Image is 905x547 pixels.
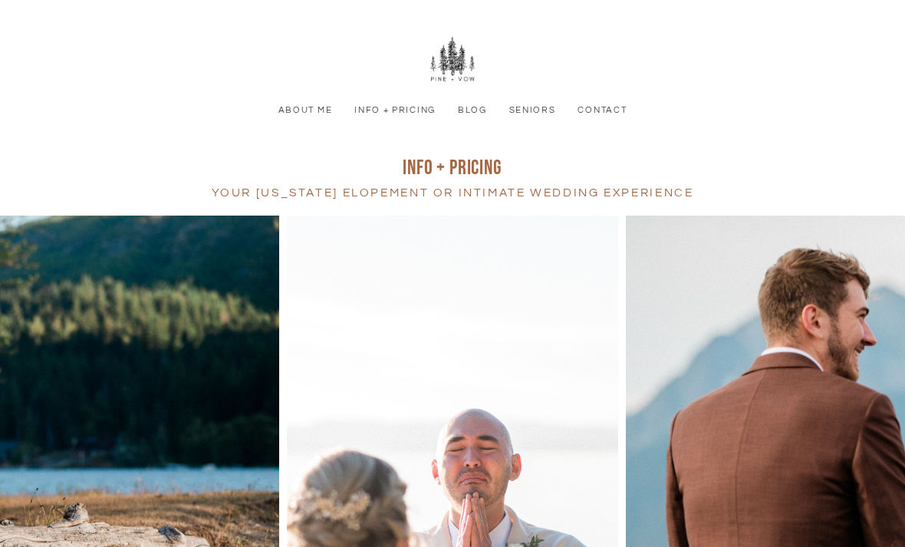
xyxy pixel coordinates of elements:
[347,104,443,117] a: Info + Pricing
[571,104,634,117] a: Contact
[271,104,340,117] a: About Me
[502,104,563,117] a: Seniors
[42,183,863,203] h4: your [US_STATE] Elopement or intimate wedding experience
[403,156,502,180] span: INFO + pRICING
[450,104,494,117] a: Blog
[429,37,476,83] img: Pine + Vow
